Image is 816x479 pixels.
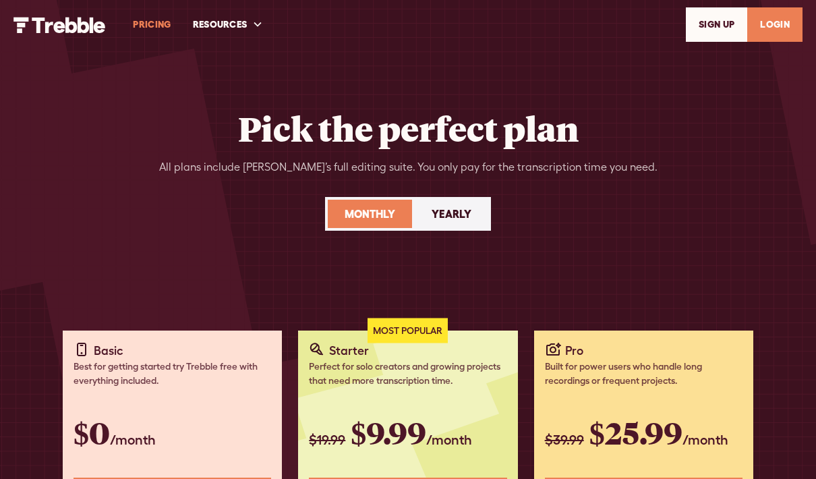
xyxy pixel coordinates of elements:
div: RESOURCES [193,18,247,32]
a: PRICING [122,1,181,48]
h2: Pick the perfect plan [238,108,579,148]
a: SIGn UP [686,7,747,42]
span: /month [682,432,728,447]
div: Best for getting started try Trebble free with everything included. [74,360,271,388]
span: $0 [74,412,110,453]
span: $9.99 [351,412,426,453]
div: Basic [94,341,123,360]
div: All plans include [PERSON_NAME]’s full editing suite. You only pay for the transcription time you... [159,159,658,175]
span: /month [110,432,156,447]
a: home [13,16,106,32]
div: RESOURCES [182,1,274,48]
a: Yearly [415,200,488,228]
div: Perfect for solo creators and growing projects that need more transcription time. [309,360,506,388]
div: Most Popular [368,318,448,343]
div: Monthly [345,206,395,222]
a: LOGIN [747,7,803,42]
span: /month [426,432,472,447]
span: $25.99 [589,412,682,453]
span: $19.99 [309,432,345,447]
img: Trebble Logo - AI Podcast Editor [13,17,106,33]
div: Yearly [432,206,471,222]
div: Built for power users who handle long recordings or frequent projects. [545,360,742,388]
div: Pro [565,341,583,360]
span: $39.99 [545,432,584,447]
a: Monthly [328,200,412,228]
